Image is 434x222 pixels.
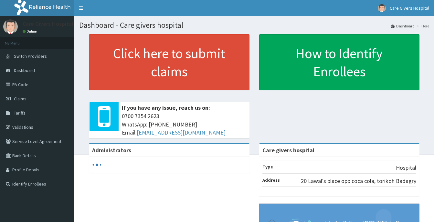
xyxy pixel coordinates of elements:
[92,146,131,154] b: Administrators
[391,23,415,29] a: Dashboard
[415,23,429,29] li: Here
[79,21,429,29] h1: Dashboard - Care givers hospital
[137,129,226,136] a: [EMAIL_ADDRESS][DOMAIN_NAME]
[259,34,420,90] a: How to Identify Enrollees
[14,110,26,116] span: Tariffs
[122,112,246,137] span: 0700 7354 2623 WhatsApp: [PHONE_NUMBER] Email:
[92,160,102,170] svg: audio-loading
[23,29,38,34] a: Online
[396,164,416,172] p: Hospital
[378,4,386,12] img: User Image
[262,177,280,183] b: Address
[23,21,73,27] p: Care Givers Hospital
[262,146,314,154] strong: Care givers hospital
[262,164,273,170] b: Type
[122,104,210,111] b: If you have any issue, reach us on:
[14,96,26,102] span: Claims
[89,34,249,90] a: Click here to submit claims
[390,5,429,11] span: Care Givers Hospital
[14,53,47,59] span: Switch Providers
[3,19,18,34] img: User Image
[301,177,416,185] p: 20 Lawal's place opp coca cola, torikoh Badagry
[14,67,35,73] span: Dashboard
